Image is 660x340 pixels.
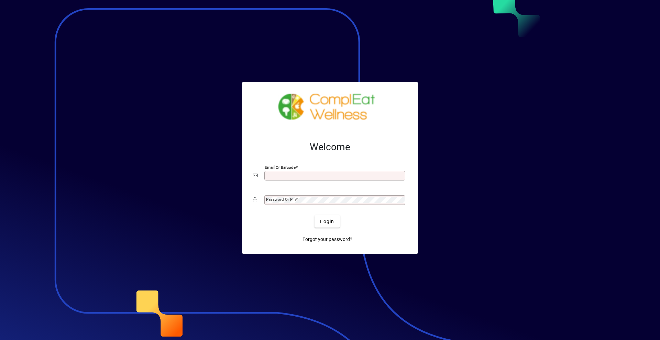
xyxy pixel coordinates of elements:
[253,141,407,153] h2: Welcome
[315,215,340,228] button: Login
[265,165,296,170] mat-label: Email or Barcode
[302,236,352,243] span: Forgot your password?
[320,218,334,225] span: Login
[300,233,355,245] a: Forgot your password?
[266,197,296,202] mat-label: Password or Pin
